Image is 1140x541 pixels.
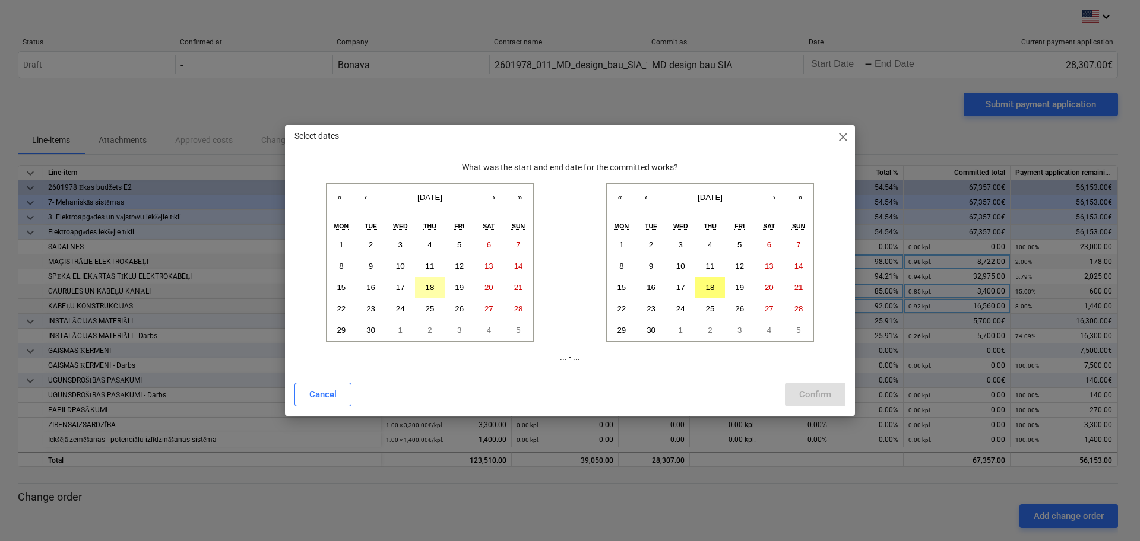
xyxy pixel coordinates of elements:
button: September 1, 2025 [327,234,356,256]
button: October 3, 2025 [445,320,474,341]
span: [DATE] [417,193,442,202]
abbr: Wednesday [393,222,408,230]
abbr: Monday [334,222,349,230]
abbr: October 3, 2025 [737,326,742,335]
button: September 28, 2025 [503,298,533,320]
button: [DATE] [379,184,481,210]
button: September 11, 2025 [415,256,445,277]
button: October 5, 2025 [784,320,813,341]
abbr: September 26, 2025 [455,304,464,313]
abbr: October 2, 2025 [708,326,712,335]
div: Cancel [309,387,337,402]
button: September 6, 2025 [474,234,504,256]
button: September 18, 2025 [415,277,445,298]
button: September 14, 2025 [784,256,813,277]
button: September 25, 2025 [415,298,445,320]
button: September 1, 2025 [607,234,636,256]
abbr: September 4, 2025 [427,240,432,249]
abbr: September 17, 2025 [396,283,405,292]
abbr: September 13, 2025 [765,262,774,270]
button: September 9, 2025 [356,256,386,277]
button: September 25, 2025 [695,298,725,320]
abbr: Tuesday [365,222,377,230]
button: September 10, 2025 [385,256,415,277]
button: October 2, 2025 [695,320,725,341]
abbr: Tuesday [645,222,657,230]
button: September 26, 2025 [445,298,474,320]
button: September 5, 2025 [445,234,474,256]
abbr: September 1, 2025 [339,240,343,249]
abbr: September 15, 2025 [337,283,346,292]
button: ‹ [633,184,659,210]
abbr: October 1, 2025 [398,326,403,335]
button: › [761,184,787,210]
abbr: Monday [615,222,629,230]
button: September 12, 2025 [725,256,755,277]
button: September 20, 2025 [474,277,504,298]
abbr: September 29, 2025 [337,326,346,335]
button: October 4, 2025 [474,320,504,341]
button: September 24, 2025 [666,298,695,320]
abbr: September 16, 2025 [647,283,655,292]
abbr: September 15, 2025 [617,283,626,292]
p: ... - ... [294,351,845,364]
button: September 5, 2025 [725,234,755,256]
button: September 4, 2025 [415,234,445,256]
button: September 23, 2025 [356,298,386,320]
abbr: September 7, 2025 [796,240,800,249]
abbr: Sunday [792,222,805,230]
abbr: September 19, 2025 [455,283,464,292]
abbr: September 14, 2025 [794,262,803,270]
button: October 1, 2025 [385,320,415,341]
abbr: September 30, 2025 [647,326,655,335]
abbr: September 9, 2025 [649,262,653,270]
button: September 19, 2025 [725,277,755,298]
button: September 30, 2025 [356,320,386,341]
abbr: September 9, 2025 [369,262,373,270]
button: September 10, 2025 [666,256,695,277]
abbr: September 26, 2025 [735,304,744,313]
button: September 4, 2025 [695,234,725,256]
abbr: September 3, 2025 [398,240,403,249]
abbr: September 13, 2025 [484,262,493,270]
span: close [836,130,850,144]
abbr: September 22, 2025 [337,304,346,313]
button: [DATE] [659,184,761,210]
button: September 19, 2025 [445,277,474,298]
abbr: October 5, 2025 [796,326,800,335]
abbr: September 10, 2025 [396,262,405,270]
abbr: September 25, 2025 [426,304,435,313]
abbr: September 27, 2025 [484,304,493,313]
button: September 15, 2025 [607,277,636,298]
button: September 28, 2025 [784,298,813,320]
button: September 16, 2025 [636,277,666,298]
button: October 4, 2025 [755,320,784,341]
button: September 29, 2025 [607,320,636,341]
abbr: Thursday [423,222,436,230]
button: September 26, 2025 [725,298,755,320]
button: October 1, 2025 [666,320,695,341]
abbr: September 6, 2025 [767,240,771,249]
abbr: September 29, 2025 [617,326,626,335]
button: September 12, 2025 [445,256,474,277]
button: September 16, 2025 [356,277,386,298]
abbr: September 24, 2025 [396,304,405,313]
button: September 8, 2025 [327,256,356,277]
abbr: October 4, 2025 [767,326,771,335]
abbr: September 18, 2025 [426,283,435,292]
abbr: September 22, 2025 [617,304,626,313]
button: September 11, 2025 [695,256,725,277]
abbr: September 8, 2025 [339,262,343,270]
abbr: September 11, 2025 [706,262,715,270]
abbr: September 12, 2025 [735,262,744,270]
button: September 2, 2025 [636,234,666,256]
abbr: September 2, 2025 [369,240,373,249]
button: September 18, 2025 [695,277,725,298]
abbr: September 4, 2025 [708,240,712,249]
p: What was the start and end date for the committed works? [294,161,845,174]
button: September 9, 2025 [636,256,666,277]
abbr: September 21, 2025 [794,283,803,292]
abbr: October 5, 2025 [516,326,520,335]
button: ‹ [353,184,379,210]
abbr: September 30, 2025 [366,326,375,335]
